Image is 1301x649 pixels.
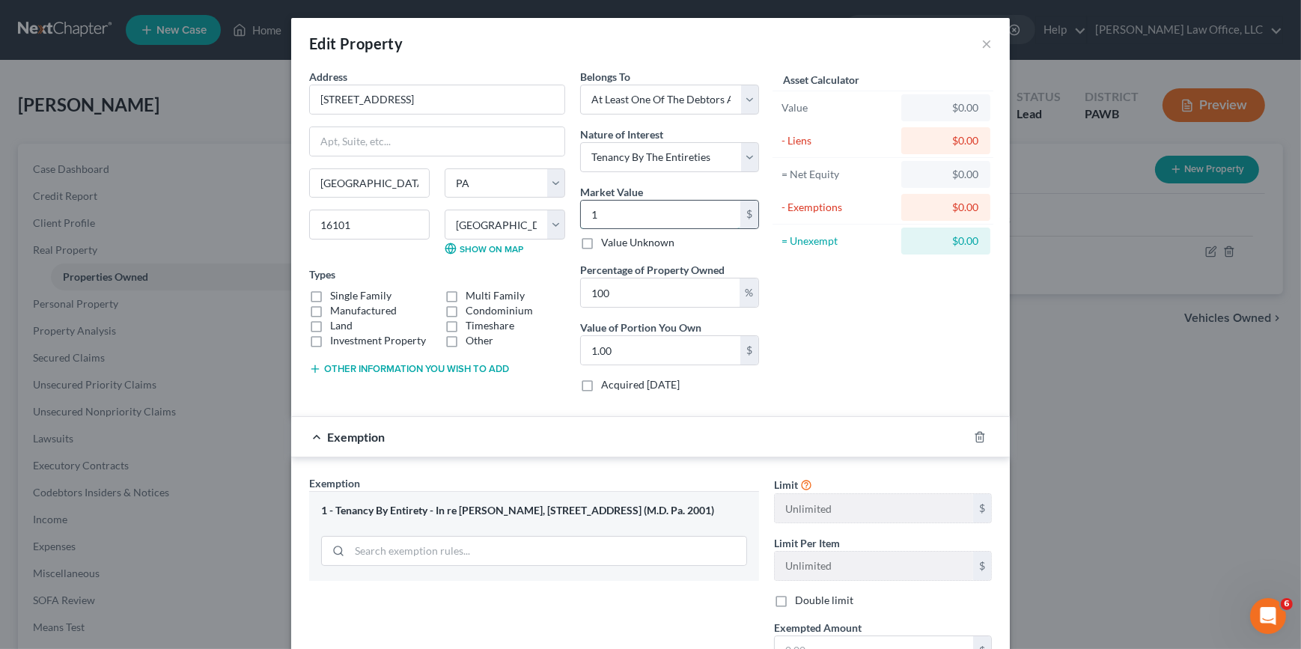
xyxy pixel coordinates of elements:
[913,200,978,215] div: $0.00
[781,133,895,148] div: - Liens
[330,318,353,333] label: Land
[466,318,514,333] label: Timeshare
[581,201,740,229] input: 0.00
[581,278,740,307] input: 0.00
[330,303,397,318] label: Manufactured
[580,262,725,278] label: Percentage of Property Owned
[1250,598,1286,634] iframe: Intercom live chat
[775,494,973,522] input: --
[781,100,895,115] div: Value
[309,363,509,375] button: Other information you wish to add
[781,167,895,182] div: = Net Equity
[330,333,426,348] label: Investment Property
[327,430,385,444] span: Exemption
[913,100,978,115] div: $0.00
[774,478,798,491] span: Limit
[309,266,335,282] label: Types
[973,494,991,522] div: $
[774,535,840,551] label: Limit Per Item
[740,278,758,307] div: %
[913,234,978,249] div: $0.00
[309,477,360,490] span: Exemption
[310,169,429,198] input: Enter city...
[781,200,895,215] div: - Exemptions
[350,537,746,565] input: Search exemption rules...
[601,377,680,392] label: Acquired [DATE]
[466,333,493,348] label: Other
[580,320,701,335] label: Value of Portion You Own
[1281,598,1293,610] span: 6
[309,33,403,54] div: Edit Property
[740,336,758,365] div: $
[783,72,859,88] label: Asset Calculator
[795,593,853,608] label: Double limit
[466,288,525,303] label: Multi Family
[913,167,978,182] div: $0.00
[581,336,740,365] input: 0.00
[445,243,523,255] a: Show on Map
[580,184,643,200] label: Market Value
[310,85,564,114] input: Enter address...
[781,234,895,249] div: = Unexempt
[740,201,758,229] div: $
[321,504,747,518] div: 1 - Tenancy By Entirety - In re [PERSON_NAME], [STREET_ADDRESS] (M.D. Pa. 2001)
[981,34,992,52] button: ×
[774,621,862,634] span: Exempted Amount
[580,70,630,83] span: Belongs To
[310,127,564,156] input: Apt, Suite, etc...
[601,235,674,250] label: Value Unknown
[775,552,973,580] input: --
[466,303,533,318] label: Condominium
[330,288,391,303] label: Single Family
[913,133,978,148] div: $0.00
[309,210,430,240] input: Enter zip...
[580,127,663,142] label: Nature of Interest
[973,552,991,580] div: $
[309,70,347,83] span: Address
